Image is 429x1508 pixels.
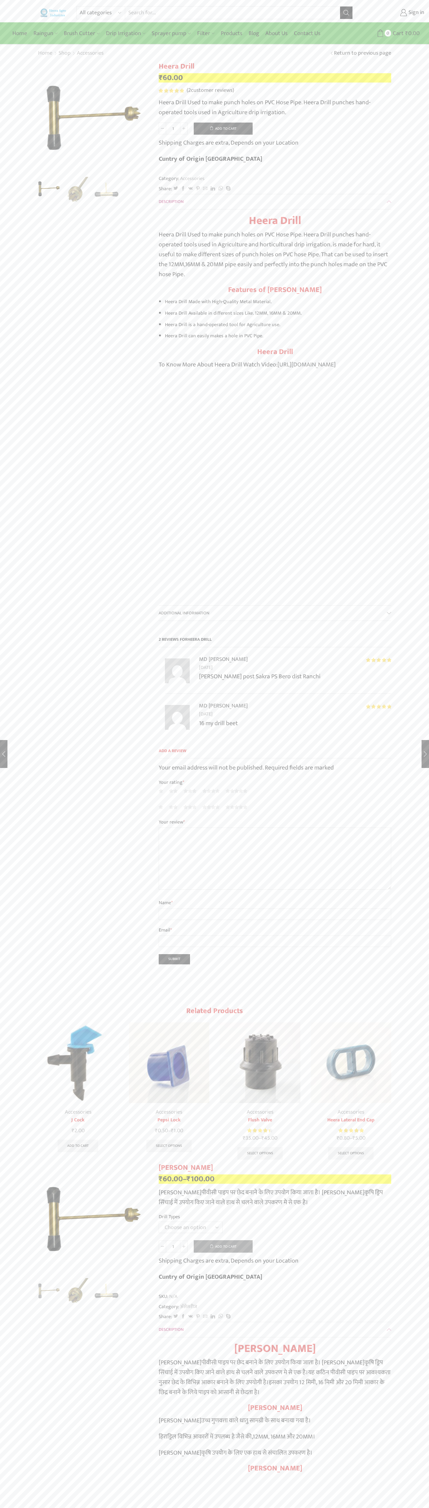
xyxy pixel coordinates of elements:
time: [DATE] [199,664,391,672]
strong: [PERSON_NAME] [234,1339,316,1358]
a: Description [159,194,391,209]
span: 0 [385,30,391,36]
a: Accessories [156,1107,182,1117]
bdi: 100.00 [187,1173,214,1185]
span: – [220,1134,300,1142]
h1: Heera Drill [159,214,391,227]
a: 2 of 5 stars [169,804,178,810]
h1: Heera Drill [159,62,391,71]
img: J-Cock [38,1022,118,1103]
a: 4 of 5 stars [202,804,220,810]
h2: 2 reviews for [159,636,391,647]
span: SKU: [159,1293,391,1300]
span: Category: [159,1303,197,1310]
p: [PERSON_NAME] [159,1448,391,1458]
a: Additional information [159,606,391,621]
strong: MD [PERSON_NAME] [199,701,248,710]
strong: [PERSON_NAME] [248,1462,302,1474]
a: Drip Irrigation [103,26,148,41]
p: [PERSON_NAME] [159,1416,391,1425]
div: Rated 5 out of 5 [366,704,391,709]
p: [PERSON_NAME] [159,1358,391,1397]
p: Shipping Charges are extra, Depends on your Location [159,138,299,148]
label: Email [159,926,391,934]
span: ₹ [155,1126,158,1135]
input: Search for... [125,7,340,19]
label: Your review [159,818,391,826]
span: Heera Drill [188,636,212,643]
span: Additional information [159,609,209,617]
a: Filter [194,26,218,41]
bdi: 5.00 [352,1133,365,1143]
a: 3 of 5 stars [184,804,197,810]
p: Heera Drill Used to make punch holes on PVC Hose Pipe. Heera Drill punches hand-operated tools us... [159,230,391,279]
img: Heera Drill [36,1278,62,1304]
a: Pepsi Lock [129,1116,210,1124]
bdi: 2.00 [72,1126,85,1135]
span: ड्रिल विभिन्न आकारों में उपलब्ध है जैसे की,12MM, 16MM और 20MM। [167,1431,315,1442]
a: Home [38,49,53,57]
a: 15 [65,1278,91,1304]
button: Add to cart [194,1240,253,1253]
a: 5 of 5 stars [226,788,247,794]
span: ₹ [405,29,408,38]
a: अ‍ॅसेसरीज [179,1303,197,1311]
a: Accessories [65,1107,91,1117]
span: 2 [159,88,185,93]
li: 2 / 3 [65,1278,91,1303]
a: Home [9,26,30,41]
p: हिरा [159,1432,391,1442]
img: Heera Lateral End Cap [311,1022,391,1103]
a: 15 [65,177,91,203]
strong: Heera Drill [257,346,293,358]
bdi: 0.00 [405,29,420,38]
a: Accessories [179,174,205,182]
label: Drill Types [159,1213,180,1220]
span: ₹ [72,1126,74,1135]
span: Rated out of 5 [247,1127,270,1134]
li: 3 / 3 [94,177,119,202]
p: 16 my drill beet [199,718,391,728]
span: ₹ [171,1126,174,1135]
a: [URL][DOMAIN_NAME] [277,359,336,370]
span: – [311,1134,391,1142]
span: Rated out of 5 [366,704,391,709]
span: Description [159,198,184,205]
a: 2 of 5 stars [169,788,178,794]
iframe: Drip Irrigation, Irrigation Method, Types of Irrigation, Drip component,Drip accessories,Heera Drip [159,376,391,580]
p: Shipping Charges are extra, Depends on your Location [159,1256,299,1266]
li: Heera Drill Available in different sizes Like. 12MM, 16MM & 20MM. [165,309,391,318]
span: कृषि ड्रिप सिंचाई में उपयोग किए जाने वाले हाथ से चलने वाले उपकरण मे से एक है। [159,1357,383,1378]
a: 14 [94,1278,119,1304]
span: Rated out of 5 based on customer ratings [159,88,184,93]
strong: [PERSON_NAME] [248,1402,302,1414]
a: J Cock [38,1116,118,1124]
span: Related products [186,1005,243,1017]
span: ₹ [337,1133,339,1143]
span: Rated out of 5 [338,1127,364,1134]
span: 2 [188,86,191,95]
span: ₹ [159,1173,163,1185]
a: 1 of 5 stars [159,788,163,794]
a: 16 [36,1278,62,1304]
img: Pepsi Lock [129,1022,210,1103]
a: 1 of 5 stars [159,804,163,810]
bdi: 0.50 [155,1126,168,1135]
a: Shop [58,49,71,57]
h2: Features of [PERSON_NAME] [159,285,391,294]
span: Cart [391,29,404,38]
span: ₹ [352,1133,355,1143]
input: Product quantity [166,123,180,134]
span: ₹ [261,1133,264,1143]
li: 1 / 3 [36,1278,62,1303]
strong: MD [PERSON_NAME] [199,655,248,664]
span: Sign in [407,9,424,17]
a: Heera Drill [36,176,62,202]
a: Add to cart: “J Cock” [58,1140,98,1152]
button: Add to cart [194,123,253,135]
input: Product quantity [166,1241,180,1252]
a: Flush Valve [220,1116,300,1124]
a: Description [159,1322,391,1337]
b: Cuntry of Origin [GEOGRAPHIC_DATA] [159,154,262,164]
a: Select options for “Heera Lateral End Cap” [328,1147,374,1160]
